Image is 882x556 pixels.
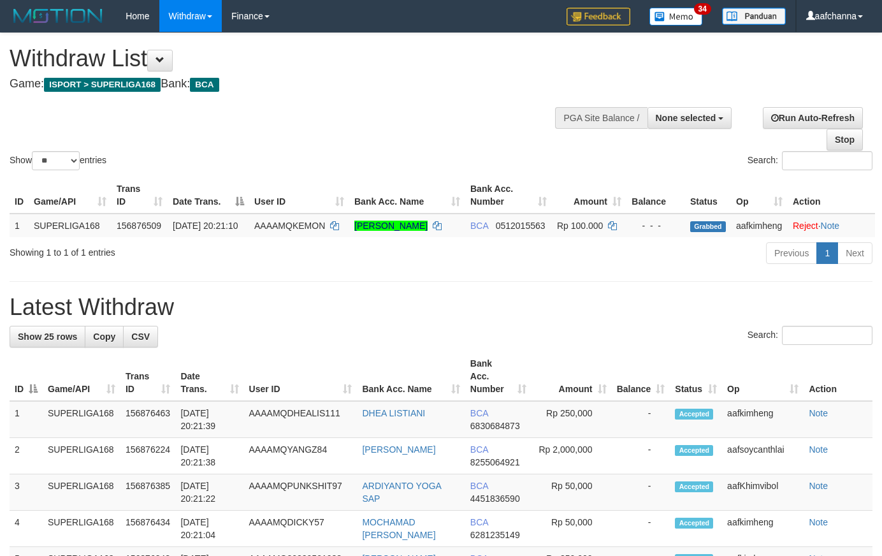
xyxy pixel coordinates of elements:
[44,78,161,92] span: ISPORT > SUPERLIGA168
[362,517,435,540] a: MOCHAMAD [PERSON_NAME]
[827,129,863,150] a: Stop
[675,445,713,456] span: Accepted
[43,438,120,474] td: SUPERLIGA168
[782,151,872,170] input: Search:
[120,511,175,547] td: 156876434
[120,438,175,474] td: 156876224
[470,444,488,455] span: BCA
[190,78,219,92] span: BCA
[470,481,488,491] span: BCA
[10,241,358,259] div: Showing 1 to 1 of 1 entries
[32,151,80,170] select: Showentries
[656,113,716,123] span: None selected
[131,332,150,342] span: CSV
[612,474,670,511] td: -
[722,438,804,474] td: aafsoycanthlai
[612,511,670,547] td: -
[531,511,612,547] td: Rp 50,000
[10,214,29,237] td: 1
[362,444,435,455] a: [PERSON_NAME]
[763,107,863,129] a: Run Auto-Refresh
[10,78,575,91] h4: Game: Bank:
[632,219,680,232] div: - - -
[10,511,43,547] td: 4
[123,326,158,347] a: CSV
[782,326,872,345] input: Search:
[694,3,711,15] span: 34
[244,352,358,401] th: User ID: activate to sort column ascending
[362,481,441,504] a: ARDIYANTO YOGA SAP
[244,474,358,511] td: AAAAMQPUNKSHIT97
[249,177,349,214] th: User ID: activate to sort column ascending
[675,409,713,420] span: Accepted
[43,401,120,438] td: SUPERLIGA168
[647,107,732,129] button: None selected
[10,352,43,401] th: ID: activate to sort column descending
[29,177,112,214] th: Game/API: activate to sort column ascending
[731,177,788,214] th: Op: activate to sort column ascending
[244,438,358,474] td: AAAAMQYANGZ84
[809,408,828,418] a: Note
[465,177,552,214] th: Bank Acc. Number: activate to sort column ascending
[722,511,804,547] td: aafkimheng
[10,46,575,71] h1: Withdraw List
[470,517,488,527] span: BCA
[557,221,603,231] span: Rp 100.000
[531,401,612,438] td: Rp 250,000
[254,221,325,231] span: AAAAMQKEMON
[43,511,120,547] td: SUPERLIGA168
[175,352,243,401] th: Date Trans.: activate to sort column ascending
[675,481,713,492] span: Accepted
[93,332,115,342] span: Copy
[362,408,425,418] a: DHEA LISTIANI
[555,107,647,129] div: PGA Site Balance /
[470,421,520,431] span: Copy 6830684873 to clipboard
[649,8,703,26] img: Button%20Memo.svg
[766,242,817,264] a: Previous
[10,6,106,26] img: MOTION_logo.png
[10,474,43,511] td: 3
[670,352,722,401] th: Status: activate to sort column ascending
[175,511,243,547] td: [DATE] 20:21:04
[531,474,612,511] td: Rp 50,000
[175,438,243,474] td: [DATE] 20:21:38
[29,214,112,237] td: SUPERLIGA168
[612,438,670,474] td: -
[10,295,872,320] h1: Latest Withdraw
[788,177,875,214] th: Action
[731,214,788,237] td: aafkimheng
[10,326,85,347] a: Show 25 rows
[722,401,804,438] td: aafkimheng
[722,474,804,511] td: aafKhimvibol
[10,151,106,170] label: Show entries
[809,517,828,527] a: Note
[626,177,685,214] th: Balance
[816,242,838,264] a: 1
[43,474,120,511] td: SUPERLIGA168
[349,177,465,214] th: Bank Acc. Name: activate to sort column ascending
[112,177,168,214] th: Trans ID: activate to sort column ascending
[612,352,670,401] th: Balance: activate to sort column ascending
[117,221,161,231] span: 156876509
[804,352,872,401] th: Action
[470,457,520,467] span: Copy 8255064921 to clipboard
[612,401,670,438] td: -
[793,221,818,231] a: Reject
[18,332,77,342] span: Show 25 rows
[567,8,630,26] img: Feedback.jpg
[244,511,358,547] td: AAAAMQDICKY57
[470,494,520,504] span: Copy 4451836590 to clipboard
[722,8,786,25] img: panduan.png
[175,401,243,438] td: [DATE] 20:21:39
[120,352,175,401] th: Trans ID: activate to sort column ascending
[244,401,358,438] td: AAAAMQDHEALIS111
[531,352,612,401] th: Amount: activate to sort column ascending
[357,352,465,401] th: Bank Acc. Name: activate to sort column ascending
[470,530,520,540] span: Copy 6281235149 to clipboard
[465,352,531,401] th: Bank Acc. Number: activate to sort column ascending
[43,352,120,401] th: Game/API: activate to sort column ascending
[552,177,626,214] th: Amount: activate to sort column ascending
[685,177,731,214] th: Status
[748,326,872,345] label: Search:
[809,481,828,491] a: Note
